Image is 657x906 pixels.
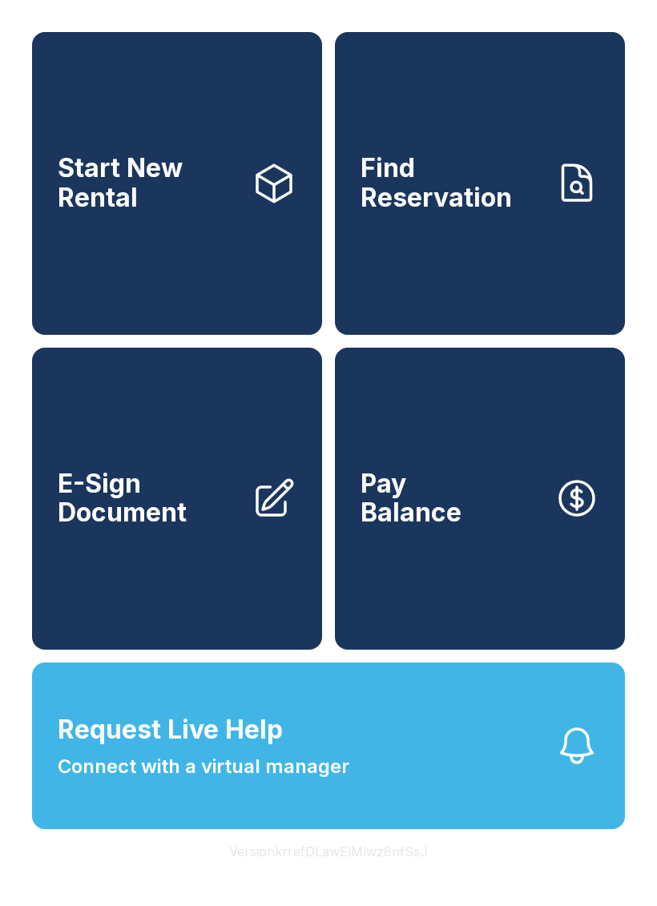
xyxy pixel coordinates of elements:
a: E-Sign Document [32,348,322,650]
span: Request Live Help [58,711,283,749]
span: Pay Balance [361,469,462,528]
span: E-Sign Document [58,469,239,528]
a: Start New Rental [32,32,322,335]
span: Find Reservation [361,154,542,212]
span: Connect with a virtual manager [58,752,349,781]
button: Request Live HelpConnect with a virtual manager [32,662,625,829]
button: PayBalance [335,348,625,650]
button: VersionkrrefDLawElMlwz8nfSsJ [216,829,441,874]
span: Start New Rental [58,154,239,212]
a: Find Reservation [335,32,625,335]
